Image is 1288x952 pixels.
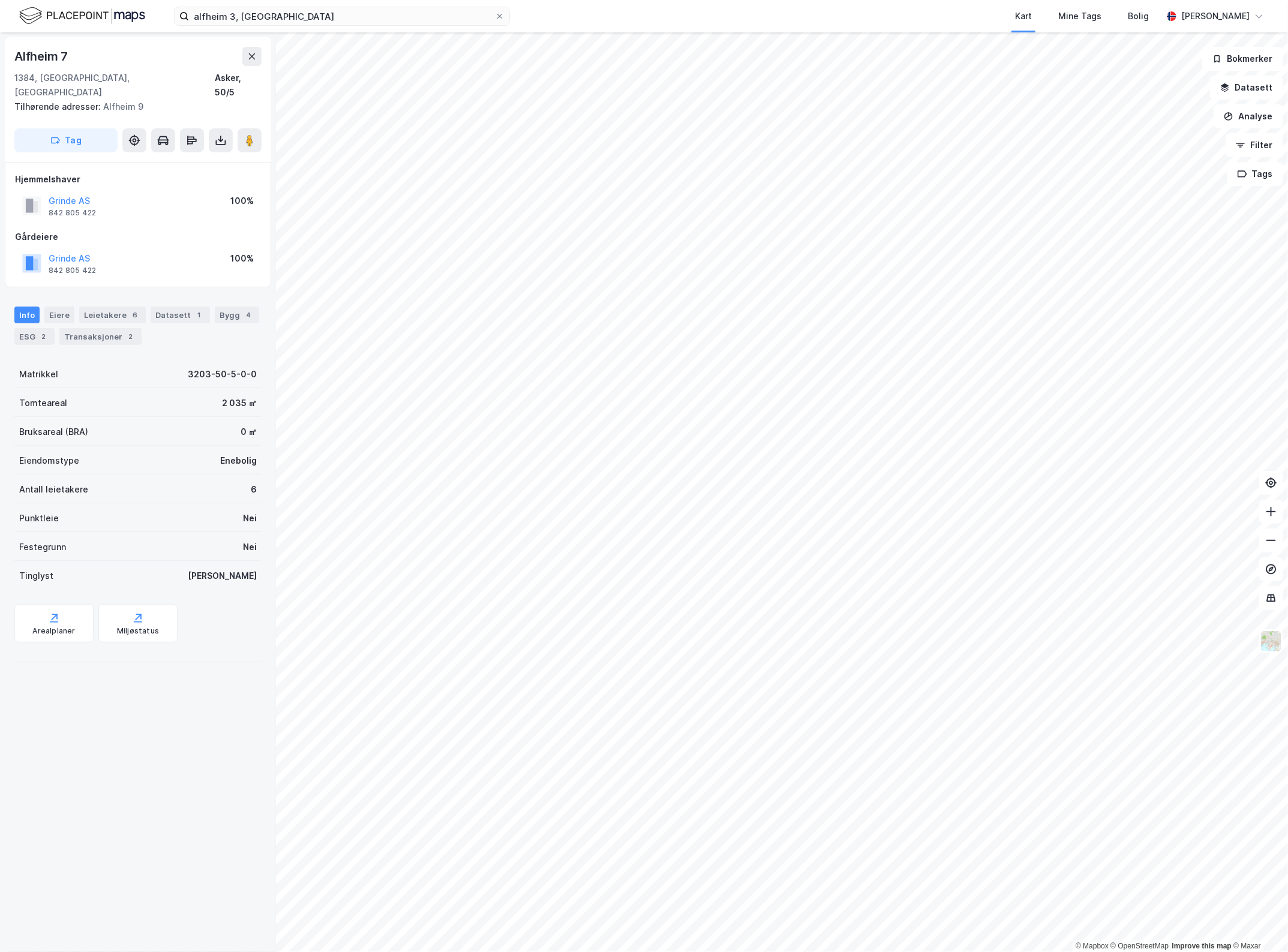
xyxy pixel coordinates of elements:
[242,309,254,321] div: 4
[79,307,146,323] div: Leietakere
[1128,9,1149,23] div: Bolig
[1226,133,1283,157] button: Filter
[15,230,261,244] div: Gårdeiere
[125,331,137,343] div: 2
[189,7,495,25] input: Søk på adresse, matrikkel, gårdeiere, leietakere eller personer
[215,307,259,323] div: Bygg
[15,172,261,187] div: Hjemmelshaver
[230,194,254,208] div: 100%
[19,482,88,497] div: Antall leietakere
[19,511,59,525] div: Punktleie
[19,454,79,468] div: Eiendomstype
[14,128,118,152] button: Tag
[1202,47,1283,71] button: Bokmerker
[222,396,257,410] div: 2 035 ㎡
[241,425,257,439] div: 0 ㎡
[251,482,257,497] div: 6
[129,309,141,321] div: 6
[117,626,159,636] div: Miljøstatus
[188,569,257,583] div: [PERSON_NAME]
[1172,942,1232,950] a: Improve this map
[14,307,40,323] div: Info
[230,251,254,266] div: 100%
[14,101,103,112] span: Tilhørende adresser:
[14,100,252,114] div: Alfheim 9
[1228,894,1288,952] div: Kontrollprogram for chat
[215,71,262,100] div: Asker, 50/5
[19,425,88,439] div: Bruksareal (BRA)
[32,626,75,636] div: Arealplaner
[243,540,257,554] div: Nei
[1228,894,1288,952] iframe: Chat Widget
[1181,9,1250,23] div: [PERSON_NAME]
[44,307,74,323] div: Eiere
[151,307,210,323] div: Datasett
[1015,9,1032,23] div: Kart
[19,396,67,410] div: Tomteareal
[14,71,215,100] div: 1384, [GEOGRAPHIC_DATA], [GEOGRAPHIC_DATA]
[59,328,142,345] div: Transaksjoner
[1214,104,1283,128] button: Analyse
[19,569,53,583] div: Tinglyst
[1058,9,1101,23] div: Mine Tags
[1111,942,1169,950] a: OpenStreetMap
[1076,942,1109,950] a: Mapbox
[1210,76,1283,100] button: Datasett
[193,309,205,321] div: 1
[220,454,257,468] div: Enebolig
[49,208,96,218] div: 842 805 422
[19,5,145,26] img: logo.f888ab2527a4732fd821a326f86c7f29.svg
[38,331,50,343] div: 2
[188,367,257,382] div: 3203-50-5-0-0
[19,367,58,382] div: Matrikkel
[14,328,55,345] div: ESG
[243,511,257,525] div: Nei
[1260,630,1283,653] img: Z
[49,266,96,275] div: 842 805 422
[1227,162,1283,186] button: Tags
[14,47,70,66] div: Alfheim 7
[19,540,66,554] div: Festegrunn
